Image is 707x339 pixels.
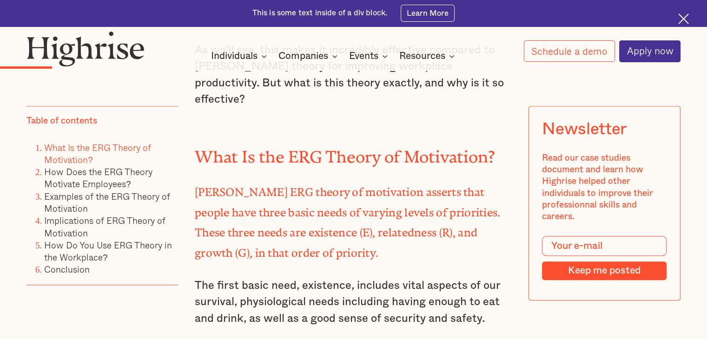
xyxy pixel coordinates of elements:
div: Individuals [211,51,270,62]
div: Table of contents [26,115,97,127]
p: As we'll see, this makes it incredibly effective compared to [PERSON_NAME] theory for improving w... [195,42,512,109]
a: What Is the ERG Theory of Motivation? [44,140,151,166]
input: Keep me posted [542,261,667,280]
input: Your e-mail [542,236,667,256]
div: This is some text inside of a div block. [252,8,388,19]
a: Schedule a demo [524,40,615,62]
div: Companies [278,51,328,62]
a: How Does the ERG Theory Motivate Employees? [44,165,152,190]
a: Examples of the ERG Theory of Motivation [44,189,170,215]
strong: [PERSON_NAME] ERG theory of motivation asserts that people have three basic needs of varying leve... [195,186,501,254]
a: Implications of ERG Theory of Motivation [44,214,165,239]
a: How Do You Use ERG Theory in the Workplace? [44,238,172,264]
div: Resources [399,51,445,62]
div: Individuals [211,51,258,62]
a: Apply now [619,40,681,62]
a: Conclusion [44,262,90,276]
div: Events [349,51,378,62]
div: Companies [278,51,340,62]
p: The first basic need, existence, includes vital aspects of our survival, physiological needs incl... [195,278,512,327]
h2: What Is the ERG Theory of Motivation? [195,143,512,162]
div: Events [349,51,390,62]
div: Newsletter [542,120,627,139]
a: Learn More [401,5,455,21]
form: Modal Form [542,236,667,280]
img: Cross icon [678,13,689,24]
img: Highrise logo [26,31,145,67]
div: Resources [399,51,457,62]
div: Read our case studies document and learn how Highrise helped other individuals to improve their p... [542,152,667,223]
